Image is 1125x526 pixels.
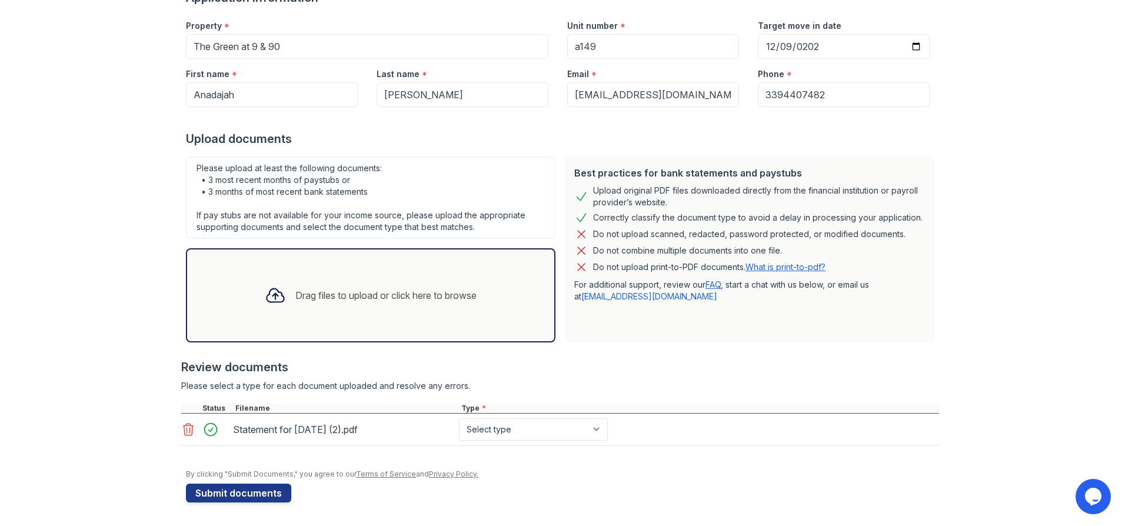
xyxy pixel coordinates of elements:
[356,470,416,478] a: Terms of Service
[567,68,589,80] label: Email
[459,404,939,413] div: Type
[593,261,826,273] p: Do not upload print-to-PDF documents.
[295,288,477,302] div: Drag files to upload or click here to browse
[429,470,478,478] a: Privacy Policy.
[233,420,454,439] div: Statement for [DATE] (2).pdf
[186,68,229,80] label: First name
[181,359,939,375] div: Review documents
[233,404,459,413] div: Filename
[705,279,721,289] a: FAQ
[745,262,826,272] a: What is print-to-pdf?
[574,166,925,180] div: Best practices for bank statements and paystubs
[377,68,420,80] label: Last name
[593,211,923,225] div: Correctly classify the document type to avoid a delay in processing your application.
[186,131,939,147] div: Upload documents
[186,484,291,502] button: Submit documents
[186,157,555,239] div: Please upload at least the following documents: • 3 most recent months of paystubs or • 3 months ...
[181,380,939,392] div: Please select a type for each document uploaded and resolve any errors.
[574,279,925,302] p: For additional support, review our , start a chat with us below, or email us at
[200,404,233,413] div: Status
[758,68,784,80] label: Phone
[758,20,841,32] label: Target move in date
[186,470,939,479] div: By clicking "Submit Documents," you agree to our and
[593,227,906,241] div: Do not upload scanned, redacted, password protected, or modified documents.
[581,291,717,301] a: [EMAIL_ADDRESS][DOMAIN_NAME]
[593,244,782,258] div: Do not combine multiple documents into one file.
[186,20,222,32] label: Property
[1076,479,1113,514] iframe: chat widget
[593,185,925,208] div: Upload original PDF files downloaded directly from the financial institution or payroll provider’...
[567,20,618,32] label: Unit number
